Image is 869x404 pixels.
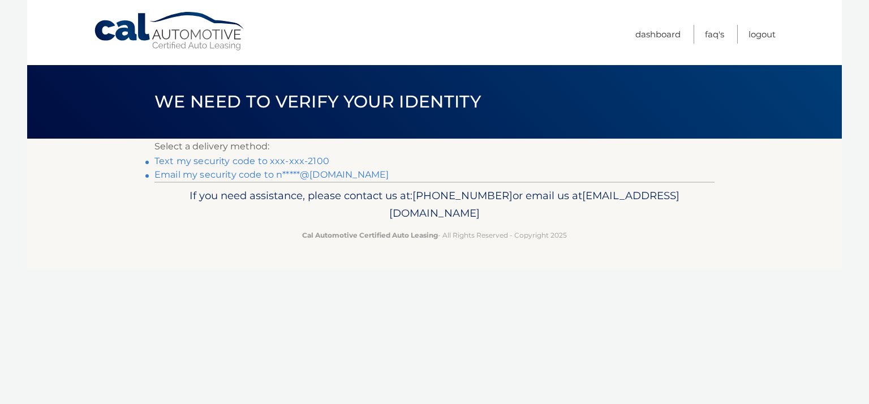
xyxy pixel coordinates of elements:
a: Text my security code to xxx-xxx-2100 [154,156,329,166]
a: Cal Automotive [93,11,246,51]
strong: Cal Automotive Certified Auto Leasing [302,231,438,239]
span: [PHONE_NUMBER] [412,189,513,202]
a: Logout [748,25,776,44]
span: We need to verify your identity [154,91,481,112]
p: Select a delivery method: [154,139,715,154]
a: FAQ's [705,25,724,44]
a: Dashboard [635,25,681,44]
a: Email my security code to n*****@[DOMAIN_NAME] [154,169,389,180]
p: - All Rights Reserved - Copyright 2025 [162,229,707,241]
p: If you need assistance, please contact us at: or email us at [162,187,707,223]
